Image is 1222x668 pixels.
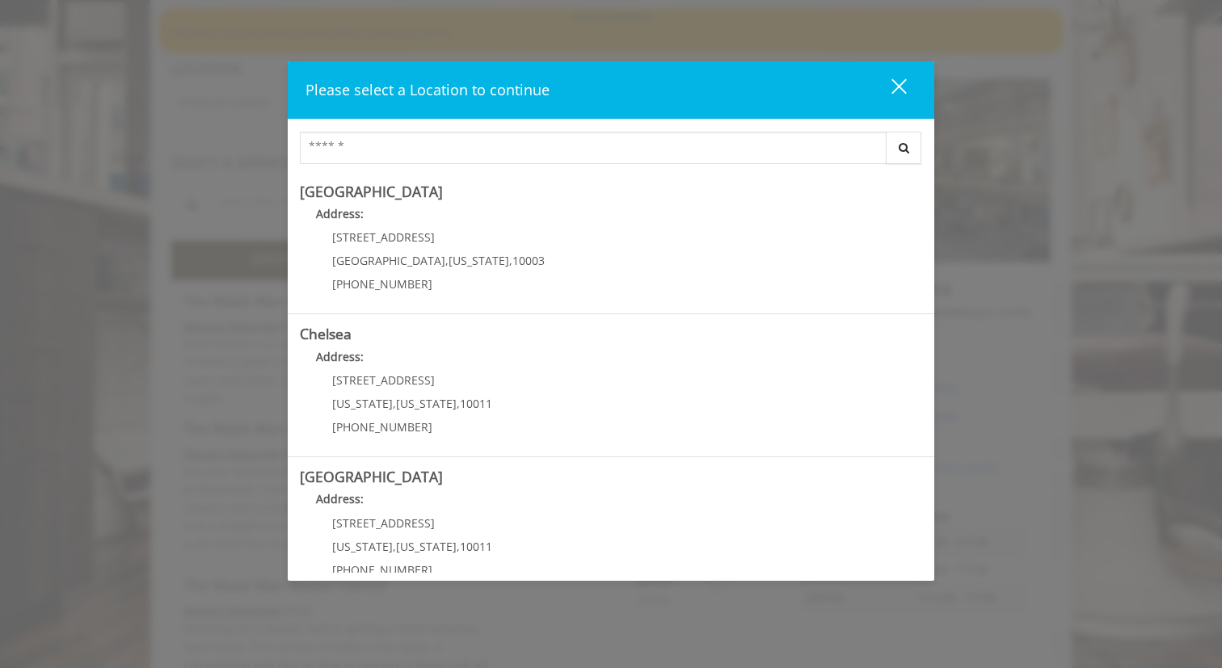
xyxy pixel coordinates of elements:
[457,396,460,411] span: ,
[316,206,364,221] b: Address:
[300,132,887,164] input: Search Center
[393,396,396,411] span: ,
[445,253,449,268] span: ,
[449,253,509,268] span: [US_STATE]
[300,132,922,172] div: Center Select
[332,253,445,268] span: [GEOGRAPHIC_DATA]
[316,349,364,364] b: Address:
[460,539,492,554] span: 10011
[332,562,432,578] span: [PHONE_NUMBER]
[332,515,435,531] span: [STREET_ADDRESS]
[457,539,460,554] span: ,
[300,467,443,486] b: [GEOGRAPHIC_DATA]
[332,396,393,411] span: [US_STATE]
[332,229,435,245] span: [STREET_ADDRESS]
[895,142,913,153] i: Search button
[332,419,432,435] span: [PHONE_NUMBER]
[300,182,443,201] b: [GEOGRAPHIC_DATA]
[332,539,393,554] span: [US_STATE]
[393,539,396,554] span: ,
[396,396,457,411] span: [US_STATE]
[509,253,512,268] span: ,
[873,78,905,102] div: close dialog
[460,396,492,411] span: 10011
[305,80,550,99] span: Please select a Location to continue
[862,74,917,107] button: close dialog
[316,491,364,506] b: Address:
[332,372,435,388] span: [STREET_ADDRESS]
[512,253,545,268] span: 10003
[332,276,432,292] span: [PHONE_NUMBER]
[396,539,457,554] span: [US_STATE]
[300,324,352,343] b: Chelsea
